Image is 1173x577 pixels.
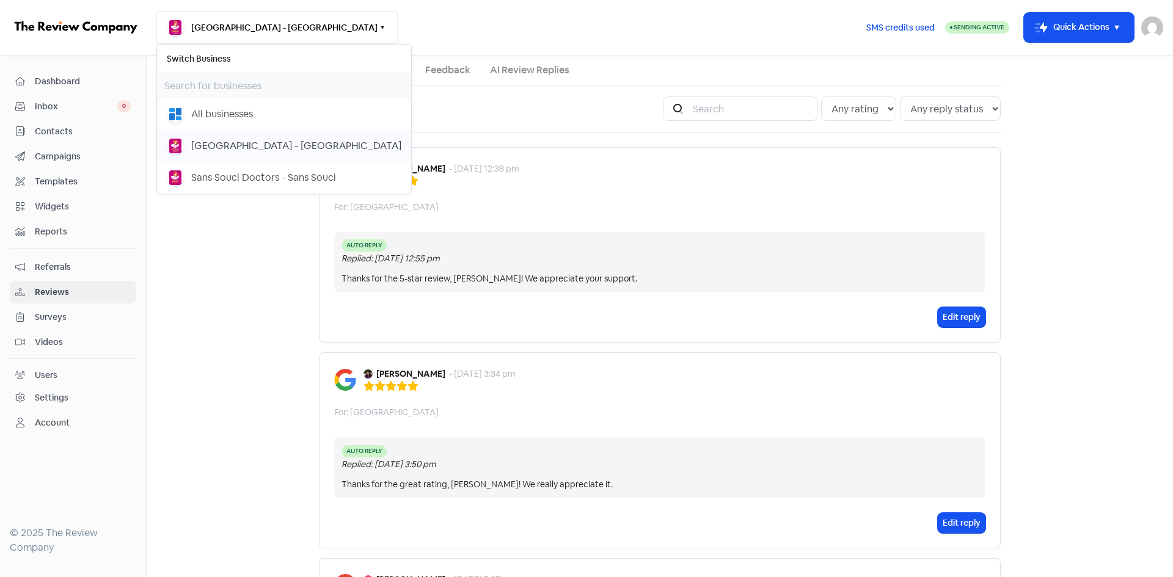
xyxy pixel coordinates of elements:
h6: Switch Business [157,45,411,73]
b: [PERSON_NAME] [376,368,445,380]
span: Dashboard [35,75,131,88]
div: [GEOGRAPHIC_DATA] - [GEOGRAPHIC_DATA] [191,139,401,153]
div: © 2025 The Review Company [10,526,136,555]
span: Reports [35,225,131,238]
button: All businesses [157,98,411,130]
div: Settings [35,391,68,404]
button: Edit reply [938,513,985,533]
span: Surveys [35,311,131,324]
span: Campaigns [35,150,131,163]
div: - [DATE] 3:34 pm [449,368,516,380]
img: Avatar [364,369,373,379]
a: Account [10,412,136,434]
span: Contacts [35,125,131,138]
span: Referrals [35,261,131,274]
i: Replied: [DATE] 12:55 pm [342,253,440,264]
button: Quick Actions [1024,13,1134,42]
div: For: [GEOGRAPHIC_DATA] [334,201,439,214]
a: Referrals [10,256,136,278]
span: SMS credits used [866,21,935,34]
button: [GEOGRAPHIC_DATA] - [GEOGRAPHIC_DATA] [156,11,398,44]
div: Users [35,369,57,382]
a: Reports [10,220,136,243]
input: Search [685,96,817,121]
span: Videos [35,336,131,349]
a: SMS credits used [856,20,945,33]
input: Search for businesses [157,73,411,98]
div: Account [35,416,70,429]
span: Auto Reply [342,445,387,457]
a: Users [10,364,136,386]
span: 0 [117,100,131,112]
a: Surveys [10,306,136,328]
button: [GEOGRAPHIC_DATA] - [GEOGRAPHIC_DATA] [157,130,411,162]
button: Sans Souci Doctors - Sans Souci [157,162,411,194]
img: User [1141,16,1163,38]
a: Widgets [10,195,136,218]
span: Reviews [35,286,131,299]
button: Edit reply [938,307,985,327]
a: Feedback [425,63,470,78]
a: Dashboard [10,70,136,93]
div: - [DATE] 12:38 pm [449,162,519,175]
a: Templates [10,170,136,193]
span: Widgets [35,200,131,213]
div: For: [GEOGRAPHIC_DATA] [334,406,439,419]
i: Replied: [DATE] 3:50 pm [342,459,436,470]
div: Sans Souci Doctors - Sans Souci [191,170,336,185]
span: Auto Reply [342,239,387,252]
div: All businesses [191,107,253,122]
a: AI Review Replies [490,63,569,78]
a: Campaigns [10,145,136,168]
img: Image [334,369,356,391]
span: Templates [35,175,131,188]
a: Inbox 0 [10,95,136,118]
a: Videos [10,331,136,354]
a: Contacts [10,120,136,143]
a: Reviews [10,281,136,303]
span: Sending Active [954,23,1004,31]
div: Thanks for the 5-star review, [PERSON_NAME]! We appreciate your support. [342,272,978,285]
a: Sending Active [945,20,1009,35]
a: Settings [10,386,136,409]
span: Inbox [35,100,117,113]
div: Thanks for the great rating, [PERSON_NAME]! We really appreciate it. [342,478,978,491]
